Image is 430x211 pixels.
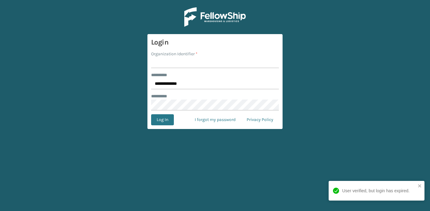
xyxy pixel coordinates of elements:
[418,183,422,189] button: close
[342,188,409,194] div: User verified, but login has expired.
[151,114,174,125] button: Log In
[184,7,246,27] img: Logo
[241,114,279,125] a: Privacy Policy
[151,51,197,57] label: Organization Identifier
[151,38,279,47] h3: Login
[189,114,241,125] a: I forgot my password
